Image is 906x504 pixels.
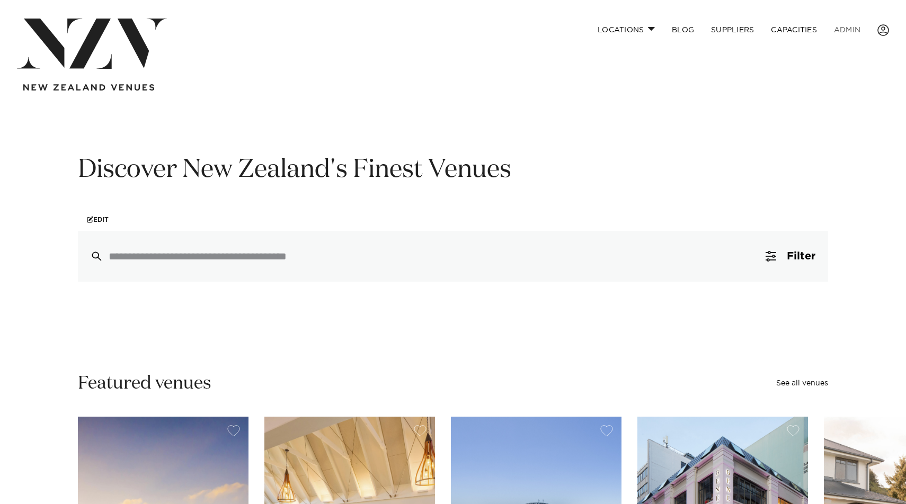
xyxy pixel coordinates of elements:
a: Capacities [762,19,825,41]
a: See all venues [776,380,828,387]
a: Edit [78,208,118,231]
h1: Discover New Zealand's Finest Venues [78,154,828,187]
a: SUPPLIERS [703,19,762,41]
a: ADMIN [825,19,869,41]
a: BLOG [663,19,703,41]
span: Filter [787,251,815,262]
button: Filter [753,231,828,282]
h2: Featured venues [78,372,211,395]
img: nzv-logo.png [17,19,167,69]
img: new-zealand-venues-text.png [23,84,154,91]
a: Locations [589,19,663,41]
